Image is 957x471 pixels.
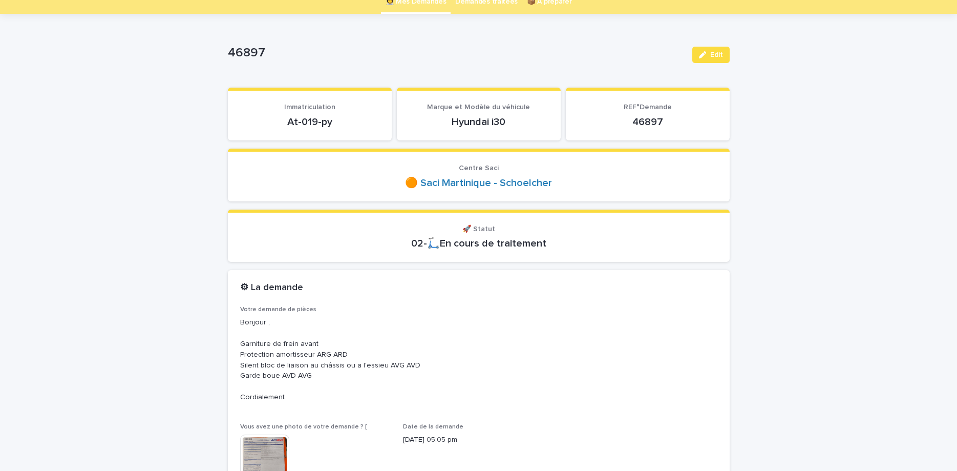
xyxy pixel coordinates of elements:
[228,46,684,60] p: 46897
[240,424,367,430] span: Vous avez une photo de votre demande ? [
[403,435,554,445] p: [DATE] 05:05 pm
[624,104,672,111] span: REF°Demande
[427,104,530,111] span: Marque et Modèle du véhicule
[284,104,335,111] span: Immatriculation
[578,116,717,128] p: 46897
[710,51,723,58] span: Edit
[462,226,495,233] span: 🚀 Statut
[403,424,463,430] span: Date de la demande
[240,116,379,128] p: At-019-py
[692,47,730,63] button: Edit
[459,165,499,172] span: Centre Saci
[240,237,717,250] p: 02-🛴En cours de traitement
[405,177,552,189] a: 🟠 Saci Martinique - Schoelcher
[240,306,316,313] span: Votre demande de pièces
[240,317,717,402] p: Bonjour , Garniture de frein avant Protection amortisseur ARG ARD Silent bloc de liaison au châss...
[409,116,548,128] p: Hyundai i30
[240,282,303,294] h2: ⚙ La demande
